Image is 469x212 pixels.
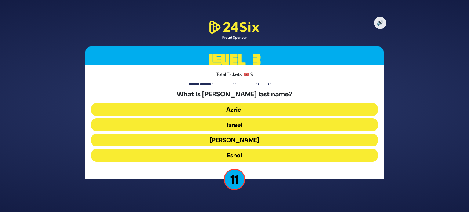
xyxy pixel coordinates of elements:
p: Total Tickets: 🎟️ 9 [91,71,378,78]
button: Israel [91,118,378,131]
button: [PERSON_NAME] [91,134,378,146]
p: 11 [224,169,245,190]
button: Azriel [91,103,378,116]
div: Proud Sponsor [207,35,262,40]
button: 🔊 [374,17,386,29]
h3: Level 3 [85,46,384,74]
img: 24Six [207,20,262,35]
button: Eshel [91,149,378,162]
h5: What is [PERSON_NAME] last name? [91,90,378,98]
